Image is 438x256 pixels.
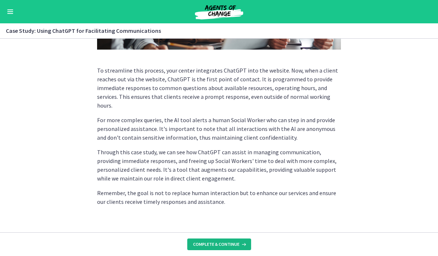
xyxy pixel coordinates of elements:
img: Agents of Change [175,3,263,20]
button: Complete & continue [187,238,251,250]
p: Through this case study, we can see how ChatGPT can assist in managing communication, providing i... [97,148,341,183]
h3: Case Study: Using ChatGPT for Facilitating Communications [6,26,423,35]
p: Remember, the goal is not to replace human interaction but to enhance our services and ensure our... [97,189,341,206]
p: To streamline this process, your center integrates ChatGPT into the website. Now, when a client r... [97,66,341,110]
button: Enable menu [6,7,15,16]
p: For more complex queries, the AI tool alerts a human Social Worker who can step in and provide pe... [97,116,341,142]
span: Complete & continue [193,241,239,247]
